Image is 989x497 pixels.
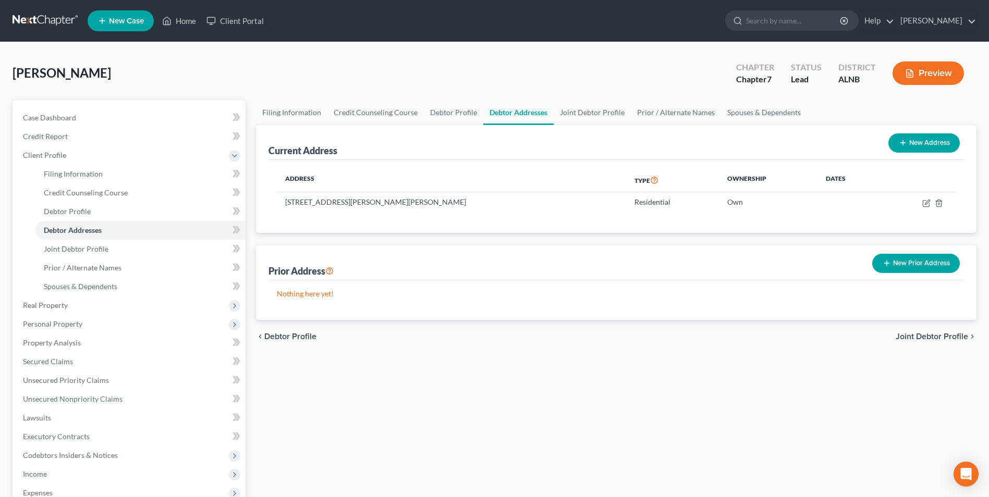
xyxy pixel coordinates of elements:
[23,301,68,309] span: Real Property
[721,100,807,125] a: Spouses & Dependents
[746,11,841,30] input: Search by name...
[35,258,246,277] a: Prior / Alternate Names
[35,221,246,240] a: Debtor Addresses
[109,17,144,25] span: New Case
[23,432,90,441] span: Executory Contracts
[15,127,246,146] a: Credit Report
[23,319,82,328] span: Personal Property
[424,100,483,125] a: Debtor Profile
[35,202,246,221] a: Debtor Profile
[888,133,960,153] button: New Address
[256,100,327,125] a: Filing Information
[15,108,246,127] a: Case Dashboard
[44,263,121,272] span: Prior / Alternate Names
[23,357,73,366] span: Secured Claims
[15,371,246,390] a: Unsecured Priority Claims
[23,113,76,122] span: Case Dashboard
[23,469,47,478] span: Income
[277,289,956,299] p: Nothing here yet!
[859,11,894,30] a: Help
[23,132,68,141] span: Credit Report
[626,168,719,192] th: Type
[44,169,103,178] span: Filing Information
[838,61,876,73] div: District
[157,11,201,30] a: Home
[44,282,117,291] span: Spouses & Dependents
[791,61,822,73] div: Status
[23,338,81,347] span: Property Analysis
[483,100,554,125] a: Debtor Addresses
[23,376,109,384] span: Unsecured Priority Claims
[872,254,960,273] button: New Prior Address
[896,332,976,341] button: Joint Debtor Profile chevron_right
[838,73,876,85] div: ALNB
[23,394,123,403] span: Unsecured Nonpriority Claims
[15,333,246,352] a: Property Analysis
[896,332,968,341] span: Joint Debtor Profile
[44,207,91,216] span: Debtor Profile
[767,74,772,84] span: 7
[817,168,882,192] th: Dates
[23,451,118,459] span: Codebtors Insiders & Notices
[277,192,626,212] td: [STREET_ADDRESS][PERSON_NAME][PERSON_NAME]
[268,144,337,157] div: Current Address
[44,226,102,234] span: Debtor Addresses
[954,462,979,487] div: Open Intercom Messenger
[13,65,111,80] span: [PERSON_NAME]
[23,413,51,422] span: Lawsuits
[327,100,424,125] a: Credit Counseling Course
[631,100,721,125] a: Prior / Alternate Names
[15,427,246,446] a: Executory Contracts
[15,408,246,427] a: Lawsuits
[256,332,316,341] button: chevron_left Debtor Profile
[201,11,269,30] a: Client Portal
[35,165,246,183] a: Filing Information
[35,240,246,258] a: Joint Debtor Profile
[23,151,66,159] span: Client Profile
[268,265,334,277] div: Prior Address
[554,100,631,125] a: Joint Debtor Profile
[35,277,246,296] a: Spouses & Dependents
[719,192,817,212] td: Own
[736,73,774,85] div: Chapter
[968,332,976,341] i: chevron_right
[44,244,108,253] span: Joint Debtor Profile
[895,11,976,30] a: [PERSON_NAME]
[719,168,817,192] th: Ownership
[35,183,246,202] a: Credit Counseling Course
[626,192,719,212] td: Residential
[15,390,246,408] a: Unsecured Nonpriority Claims
[44,188,128,197] span: Credit Counseling Course
[23,488,53,497] span: Expenses
[893,61,964,85] button: Preview
[791,73,822,85] div: Lead
[15,352,246,371] a: Secured Claims
[736,61,774,73] div: Chapter
[256,332,264,341] i: chevron_left
[277,168,626,192] th: Address
[264,332,316,341] span: Debtor Profile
